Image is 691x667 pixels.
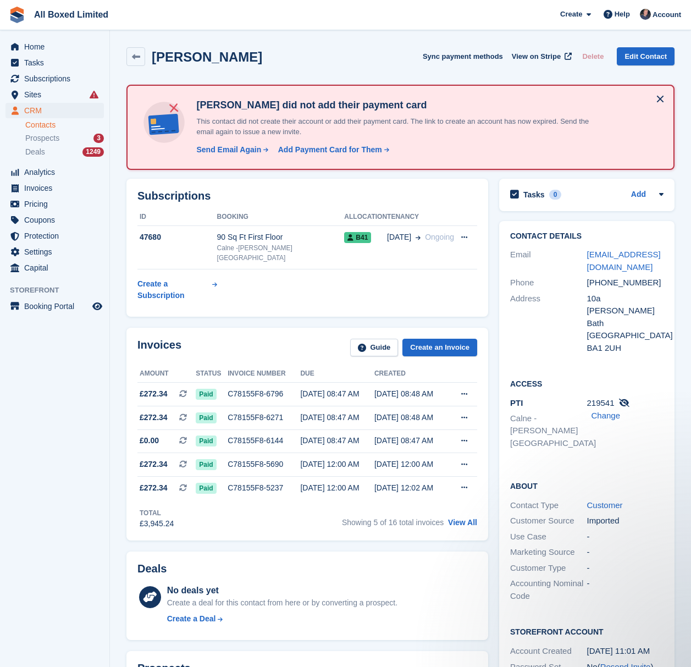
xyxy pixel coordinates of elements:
[587,342,664,355] div: BA1 2UH
[137,231,217,243] div: 47680
[5,71,104,86] a: menu
[24,180,90,196] span: Invoices
[587,329,664,342] div: [GEOGRAPHIC_DATA]
[24,87,90,102] span: Sites
[137,339,181,357] h2: Invoices
[448,518,477,527] a: View All
[523,190,545,200] h2: Tasks
[587,546,664,559] div: -
[578,47,608,65] button: Delete
[587,645,664,658] div: [DATE] 11:01 AM
[592,411,621,420] a: Change
[228,482,300,494] div: C78155F8-5237
[228,435,300,446] div: C78155F8-6144
[137,278,210,301] div: Create a Subscription
[512,51,561,62] span: View on Stripe
[5,55,104,70] a: menu
[510,546,587,559] div: Marketing Source
[5,87,104,102] a: menu
[510,232,664,241] h2: Contact Details
[5,260,104,275] a: menu
[140,388,168,400] span: £272.34
[374,482,448,494] div: [DATE] 12:02 AM
[196,459,216,470] span: Paid
[587,500,623,510] a: Customer
[25,147,45,157] span: Deals
[387,231,411,243] span: [DATE]
[5,103,104,118] a: menu
[137,208,217,226] th: ID
[423,47,503,65] button: Sync payment methods
[25,146,104,158] a: Deals 1249
[510,531,587,543] div: Use Case
[510,480,664,491] h2: About
[510,398,523,407] span: PTI
[137,274,217,306] a: Create a Subscription
[196,365,228,383] th: Status
[615,9,630,20] span: Help
[300,435,374,446] div: [DATE] 08:47 AM
[137,190,477,202] h2: Subscriptions
[587,317,664,330] div: Bath
[196,412,216,423] span: Paid
[300,365,374,383] th: Due
[510,626,664,637] h2: Storefront Account
[560,9,582,20] span: Create
[24,228,90,244] span: Protection
[25,133,104,144] a: Prospects 3
[196,483,216,494] span: Paid
[510,645,587,658] div: Account Created
[510,412,587,450] li: Calne -[PERSON_NAME][GEOGRAPHIC_DATA]
[24,39,90,54] span: Home
[510,499,587,512] div: Contact Type
[510,562,587,575] div: Customer Type
[510,515,587,527] div: Customer Source
[9,7,25,23] img: stora-icon-8386f47178a22dfd0bd8f6a31ec36ba5ce8667c1dd55bd0f319d3a0aa187defe.svg
[617,47,675,65] a: Edit Contact
[587,515,664,527] div: Imported
[507,47,574,65] a: View on Stripe
[217,243,345,263] div: Calne -[PERSON_NAME][GEOGRAPHIC_DATA]
[5,244,104,260] a: menu
[300,412,374,423] div: [DATE] 08:47 AM
[24,260,90,275] span: Capital
[82,147,104,157] div: 1249
[350,339,399,357] a: Guide
[24,71,90,86] span: Subscriptions
[5,164,104,180] a: menu
[140,412,168,423] span: £272.34
[510,249,587,273] div: Email
[192,116,604,137] p: This contact did not create their account or add their payment card. The link to create an accoun...
[387,208,454,226] th: Tenancy
[24,164,90,180] span: Analytics
[342,518,444,527] span: Showing 5 of 16 total invoices
[374,388,448,400] div: [DATE] 08:48 AM
[196,436,216,446] span: Paid
[587,293,664,317] div: 10a [PERSON_NAME]
[196,144,261,156] div: Send Email Again
[137,365,196,383] th: Amount
[5,212,104,228] a: menu
[167,613,216,625] div: Create a Deal
[140,508,174,518] div: Total
[300,482,374,494] div: [DATE] 12:00 AM
[300,459,374,470] div: [DATE] 12:00 AM
[278,144,382,156] div: Add Payment Card for Them
[374,459,448,470] div: [DATE] 12:00 AM
[137,563,167,575] h2: Deals
[5,39,104,54] a: menu
[425,233,454,241] span: Ongoing
[24,212,90,228] span: Coupons
[140,435,159,446] span: £0.00
[274,144,390,156] a: Add Payment Card for Them
[228,365,300,383] th: Invoice number
[587,531,664,543] div: -
[167,584,397,597] div: No deals yet
[196,389,216,400] span: Paid
[510,293,587,355] div: Address
[30,5,113,24] a: All Boxed Limited
[152,49,262,64] h2: [PERSON_NAME]
[510,277,587,289] div: Phone
[402,339,477,357] a: Create an Invoice
[24,244,90,260] span: Settings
